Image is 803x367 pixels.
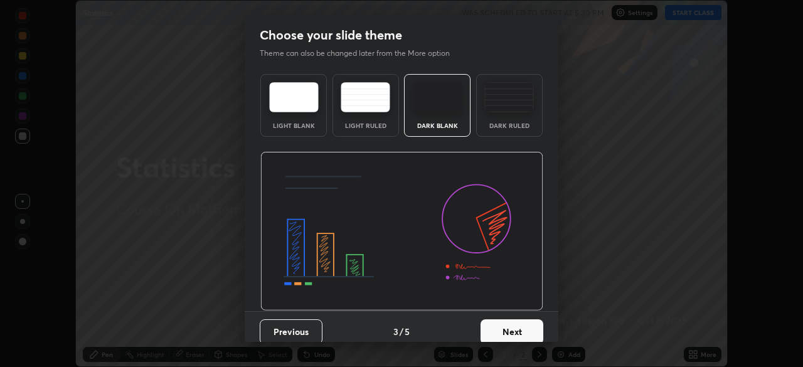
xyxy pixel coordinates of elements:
button: Previous [260,319,322,344]
p: Theme can also be changed later from the More option [260,48,463,59]
h4: 5 [405,325,410,338]
div: Light Blank [269,122,319,129]
h4: / [400,325,403,338]
img: darkThemeBanner.d06ce4a2.svg [260,152,543,311]
img: lightTheme.e5ed3b09.svg [269,82,319,112]
div: Dark Ruled [484,122,534,129]
img: darkRuledTheme.de295e13.svg [484,82,534,112]
h2: Choose your slide theme [260,27,402,43]
div: Dark Blank [412,122,462,129]
button: Next [481,319,543,344]
h4: 3 [393,325,398,338]
div: Light Ruled [341,122,391,129]
img: lightRuledTheme.5fabf969.svg [341,82,390,112]
img: darkTheme.f0cc69e5.svg [413,82,462,112]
